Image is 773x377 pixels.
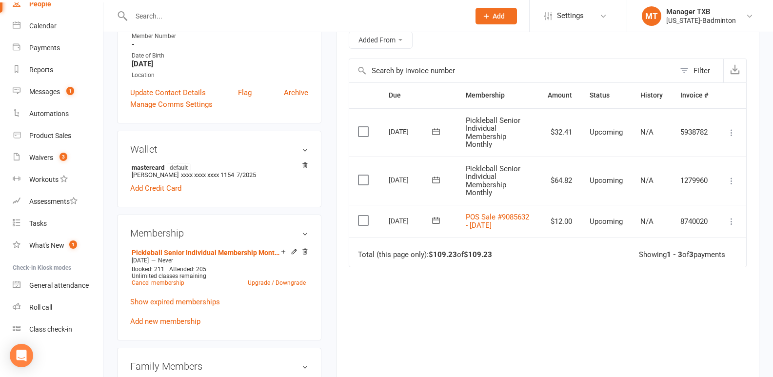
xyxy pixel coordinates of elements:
button: Added From [349,31,413,49]
td: 5938782 [672,108,717,157]
h3: Family Members [130,361,308,372]
span: Add [493,12,505,20]
a: Archive [284,87,308,99]
div: Product Sales [29,132,71,139]
span: xxxx xxxx xxxx 1154 [181,171,234,179]
th: Due [380,83,457,108]
div: Open Intercom Messenger [10,344,33,367]
a: Add Credit Card [130,182,181,194]
strong: $109.23 [464,250,492,259]
h3: Wallet [130,144,308,155]
td: $32.41 [539,108,581,157]
div: [US_STATE]-Badminton [666,16,736,25]
span: Pickleball Senior Individual Membership Monthly [466,116,520,149]
div: Location [132,71,308,80]
span: N/A [640,176,654,185]
a: What's New1 [13,235,103,257]
h3: Membership [130,228,308,238]
a: Payments [13,37,103,59]
div: Manager TXB [666,7,736,16]
span: 1 [66,87,74,95]
a: Manage Comms Settings [130,99,213,110]
a: Class kiosk mode [13,318,103,340]
td: 8740020 [672,205,717,238]
th: Amount [539,83,581,108]
span: Attended: 205 [169,266,206,273]
span: Settings [557,5,584,27]
a: Flag [238,87,252,99]
td: $64.82 [539,157,581,205]
a: Product Sales [13,125,103,147]
strong: 1 - 3 [667,250,682,259]
a: Reports [13,59,103,81]
div: Waivers [29,154,53,161]
button: Filter [675,59,723,82]
span: Unlimited classes remaining [132,273,206,279]
div: General attendance [29,281,89,289]
div: Reports [29,66,53,74]
div: Payments [29,44,60,52]
a: Messages 1 [13,81,103,103]
div: Assessments [29,198,78,205]
div: What's New [29,241,64,249]
input: Search... [128,9,463,23]
a: Calendar [13,15,103,37]
a: General attendance kiosk mode [13,275,103,297]
input: Search by invoice number [349,59,675,82]
a: Tasks [13,213,103,235]
a: Automations [13,103,103,125]
div: Showing of payments [639,251,725,259]
strong: mastercard [132,163,303,171]
span: Pickleball Senior Individual Membership Monthly [466,164,520,198]
strong: $109.23 [429,250,457,259]
a: Assessments [13,191,103,213]
a: Roll call [13,297,103,318]
span: Upcoming [590,128,623,137]
span: 7/2025 [237,171,256,179]
th: Status [581,83,632,108]
div: Tasks [29,219,47,227]
a: Show expired memberships [130,298,220,306]
div: Roll call [29,303,52,311]
td: $12.00 [539,205,581,238]
a: Upgrade / Downgrade [248,279,306,286]
a: Waivers 3 [13,147,103,169]
span: N/A [640,217,654,226]
span: 1 [69,240,77,249]
div: Class check-in [29,325,72,333]
a: POS Sale #9085632 - [DATE] [466,213,529,230]
span: N/A [640,128,654,137]
div: Date of Birth [132,51,308,60]
strong: - [132,40,308,49]
a: Workouts [13,169,103,191]
div: Automations [29,110,69,118]
span: Booked: 211 [132,266,164,273]
span: Upcoming [590,217,623,226]
a: Update Contact Details [130,87,206,99]
div: Total (this page only): of [358,251,492,259]
span: 3 [59,153,67,161]
span: Upcoming [590,176,623,185]
a: Pickleball Senior Individual Membership Monthly [132,249,281,257]
div: Member Number [132,32,308,41]
strong: 3 [689,250,694,259]
td: 1279960 [672,157,717,205]
div: Calendar [29,22,57,30]
span: [DATE] [132,257,149,264]
div: [DATE] [389,172,434,187]
strong: [DATE] [132,60,308,68]
div: Filter [694,65,710,77]
div: [DATE] [389,124,434,139]
div: — [129,257,308,264]
div: Workouts [29,176,59,183]
th: History [632,83,672,108]
span: default [167,163,191,171]
div: MT [642,6,661,26]
div: Messages [29,88,60,96]
th: Membership [457,83,539,108]
th: Invoice # [672,83,717,108]
a: Add new membership [130,317,200,326]
a: Cancel membership [132,279,184,286]
div: [DATE] [389,213,434,228]
button: Add [476,8,517,24]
